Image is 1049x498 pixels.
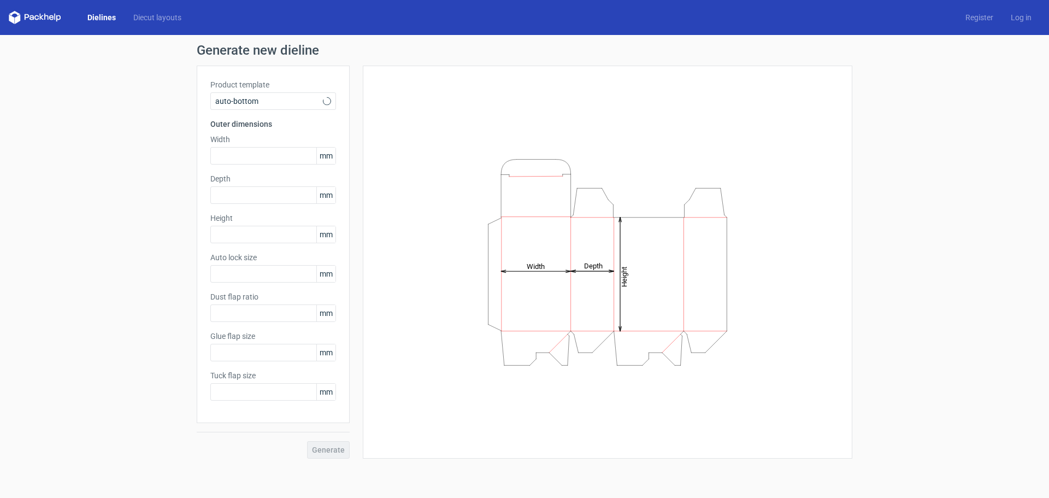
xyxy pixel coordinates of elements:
[316,305,335,321] span: mm
[210,213,336,224] label: Height
[210,79,336,90] label: Product template
[316,266,335,282] span: mm
[316,384,335,400] span: mm
[210,291,336,302] label: Dust flap ratio
[210,134,336,145] label: Width
[125,12,190,23] a: Diecut layouts
[79,12,125,23] a: Dielines
[210,173,336,184] label: Depth
[584,262,603,270] tspan: Depth
[210,331,336,342] label: Glue flap size
[215,96,323,107] span: auto-bottom
[957,12,1002,23] a: Register
[316,148,335,164] span: mm
[210,119,336,130] h3: Outer dimensions
[620,266,628,286] tspan: Height
[210,252,336,263] label: Auto lock size
[210,370,336,381] label: Tuck flap size
[316,344,335,361] span: mm
[1002,12,1040,23] a: Log in
[527,262,545,270] tspan: Width
[197,44,852,57] h1: Generate new dieline
[316,187,335,203] span: mm
[316,226,335,243] span: mm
